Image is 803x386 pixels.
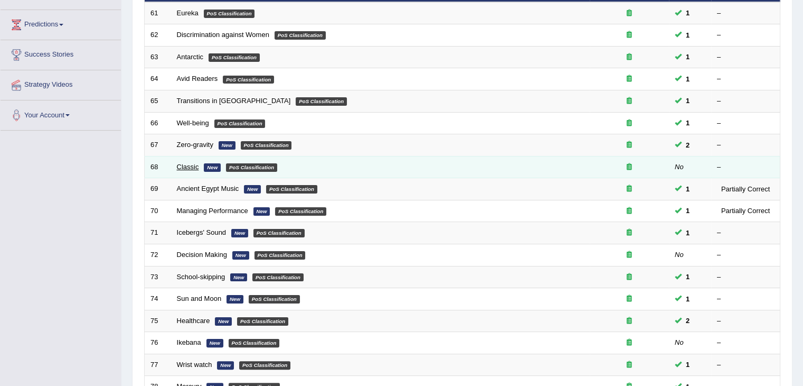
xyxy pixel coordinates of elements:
div: Exam occurring question [596,52,663,62]
em: PoS Classification [226,163,277,172]
span: You can still take this question [682,51,694,62]
div: Partially Correct [717,183,774,195]
a: Icebergs' Sound [177,228,226,236]
td: 68 [145,156,171,178]
a: Your Account [1,100,121,127]
td: 71 [145,222,171,244]
em: PoS Classification [223,76,274,84]
em: PoS Classification [254,251,306,260]
a: School-skipping [177,273,225,281]
div: Exam occurring question [596,118,663,128]
td: 66 [145,112,171,134]
a: Success Stories [1,40,121,67]
div: – [717,74,774,84]
a: Ikebana [177,338,201,346]
span: You can still take this question [682,140,694,151]
span: You can still take this question [682,183,694,195]
a: Transitions in [GEOGRAPHIC_DATA] [177,97,291,105]
div: Exam occurring question [596,206,663,216]
span: You can still take this question [682,7,694,19]
em: New [253,207,270,216]
span: You can still take this question [682,117,694,128]
div: Exam occurring question [596,360,663,370]
em: New [230,273,247,282]
a: Wrist watch [177,361,212,369]
a: Healthcare [177,317,210,325]
td: 64 [145,68,171,90]
td: 63 [145,46,171,68]
a: Sun and Moon [177,295,222,302]
div: – [717,228,774,238]
em: New [204,163,221,172]
a: Strategy Videos [1,70,121,97]
em: New [226,295,243,304]
div: – [717,118,774,128]
td: 77 [145,354,171,376]
em: PoS Classification [209,53,260,62]
span: You can still take this question [682,271,694,282]
a: Managing Performance [177,207,248,215]
em: PoS Classification [239,361,290,370]
span: You can still take this question [682,205,694,216]
div: – [717,52,774,62]
div: – [717,272,774,282]
td: 69 [145,178,171,200]
em: PoS Classification [214,120,266,128]
div: – [717,360,774,370]
a: Decision Making [177,251,227,259]
a: Classic [177,163,199,171]
div: – [717,30,774,40]
span: You can still take this question [682,315,694,326]
div: – [717,140,774,150]
td: 70 [145,200,171,222]
div: Exam occurring question [596,250,663,260]
em: PoS Classification [253,229,305,237]
em: PoS Classification [249,295,300,304]
em: No [675,251,684,259]
em: New [231,229,248,237]
em: PoS Classification [275,207,326,216]
div: Exam occurring question [596,8,663,19]
em: PoS Classification [237,317,288,326]
a: Discrimination against Women [177,31,269,39]
em: PoS Classification [296,97,347,106]
em: New [215,317,232,326]
div: Exam occurring question [596,272,663,282]
div: Exam occurring question [596,30,663,40]
td: 72 [145,244,171,266]
a: Avid Readers [177,75,218,82]
em: New [206,339,223,347]
em: PoS Classification [275,31,326,40]
span: You can still take this question [682,227,694,238]
em: PoS Classification [241,141,292,150]
em: New [217,361,234,370]
a: Predictions [1,10,121,36]
span: You can still take this question [682,95,694,106]
td: 67 [145,134,171,157]
div: – [717,250,774,260]
div: Exam occurring question [596,228,663,238]
span: You can still take this question [682,30,694,41]
div: – [717,294,774,304]
div: Exam occurring question [596,338,663,348]
td: 61 [145,2,171,24]
div: Exam occurring question [596,140,663,150]
em: New [219,141,235,150]
td: 75 [145,310,171,332]
em: No [675,163,684,171]
div: Partially Correct [717,205,774,216]
div: Exam occurring question [596,294,663,304]
span: You can still take this question [682,359,694,370]
a: Zero-gravity [177,141,213,149]
em: New [244,185,261,194]
span: You can still take this question [682,293,694,305]
em: PoS Classification [229,339,280,347]
em: PoS Classification [204,10,255,18]
div: Exam occurring question [596,96,663,106]
em: PoS Classification [252,273,304,282]
div: Exam occurring question [596,184,663,194]
em: New [232,251,249,260]
td: 62 [145,24,171,47]
div: – [717,162,774,172]
span: You can still take this question [682,73,694,85]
